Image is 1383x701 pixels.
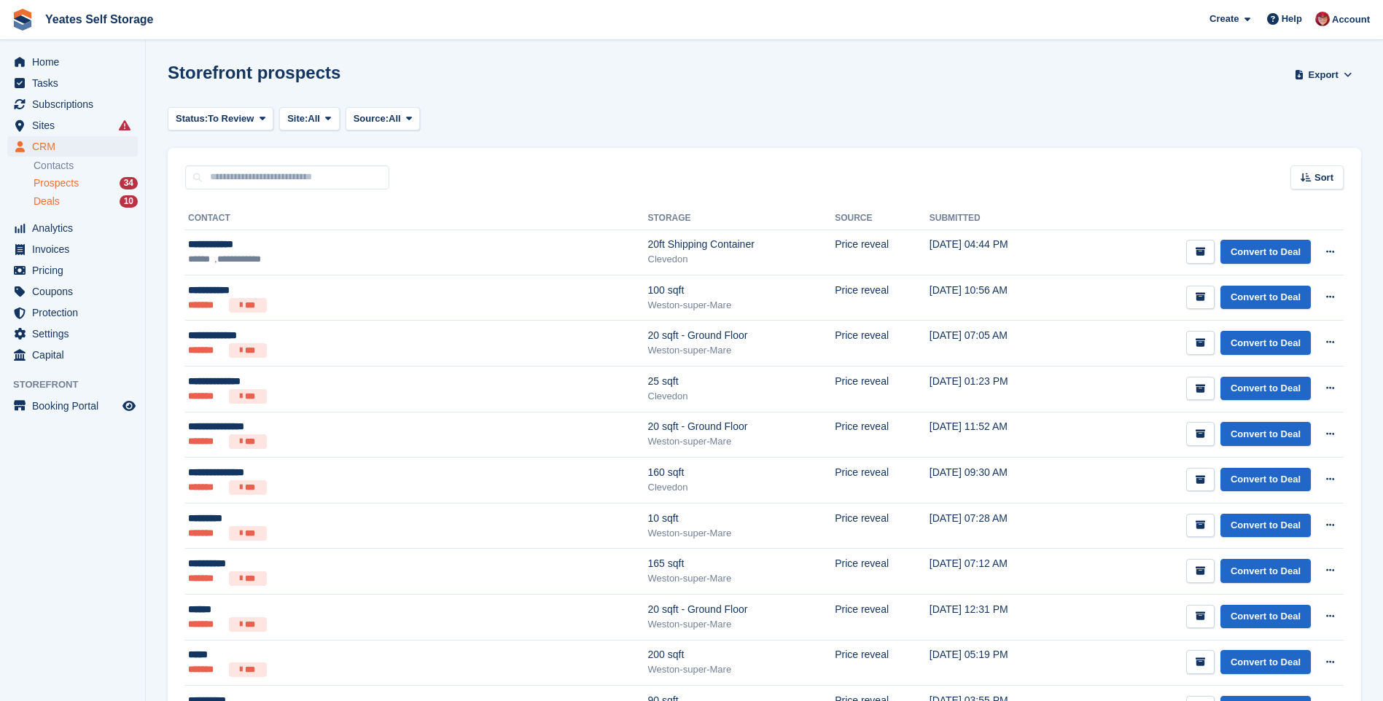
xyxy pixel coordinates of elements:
a: menu [7,73,138,93]
span: Settings [32,324,120,344]
div: Weston-super-Mare [648,526,835,541]
div: Weston-super-Mare [648,343,835,358]
td: Price reveal [835,458,930,504]
span: Tasks [32,73,120,93]
td: [DATE] 07:28 AM [930,503,1067,549]
a: menu [7,115,138,136]
a: Convert to Deal [1220,650,1311,674]
div: 20 sqft - Ground Floor [648,419,835,434]
td: [DATE] 12:31 PM [930,594,1067,640]
a: menu [7,396,138,416]
span: Analytics [32,218,120,238]
span: Booking Portal [32,396,120,416]
button: Site: All [279,107,340,131]
div: Weston-super-Mare [648,662,835,677]
div: 20ft Shipping Container [648,237,835,252]
td: [DATE] 11:52 AM [930,412,1067,458]
i: Smart entry sync failures have occurred [119,120,130,131]
a: Convert to Deal [1220,240,1311,264]
a: menu [7,260,138,281]
a: Prospects 34 [34,176,138,191]
div: Weston-super-Mare [648,571,835,586]
a: menu [7,302,138,323]
a: menu [7,239,138,259]
img: stora-icon-8386f47178a22dfd0bd8f6a31ec36ba5ce8667c1dd55bd0f319d3a0aa187defe.svg [12,9,34,31]
div: 100 sqft [648,283,835,298]
span: Coupons [32,281,120,302]
span: Site: [287,111,308,126]
div: 20 sqft - Ground Floor [648,602,835,617]
span: Account [1332,12,1370,27]
td: [DATE] 07:12 AM [930,549,1067,595]
div: 10 sqft [648,511,835,526]
div: 200 sqft [648,647,835,662]
span: All [389,111,401,126]
th: Contact [185,207,648,230]
span: Protection [32,302,120,323]
span: Prospects [34,176,79,190]
a: Contacts [34,159,138,173]
a: menu [7,52,138,72]
div: Weston-super-Mare [648,298,835,313]
td: Price reveal [835,230,930,275]
span: Storefront [13,377,145,392]
a: Yeates Self Storage [39,7,160,31]
a: menu [7,324,138,344]
th: Source [835,207,930,230]
span: Capital [32,345,120,365]
a: Convert to Deal [1220,468,1311,492]
span: Deals [34,195,60,208]
a: Convert to Deal [1220,605,1311,629]
span: Source: [354,111,389,126]
div: 160 sqft [648,465,835,480]
td: [DATE] 09:30 AM [930,458,1067,504]
a: Convert to Deal [1220,377,1311,401]
td: [DATE] 10:56 AM [930,275,1067,321]
div: 165 sqft [648,556,835,571]
span: Sites [32,115,120,136]
a: Convert to Deal [1220,286,1311,310]
div: 10 [120,195,138,208]
a: menu [7,281,138,302]
span: All [308,111,320,126]
span: Pricing [32,260,120,281]
img: Wendie Tanner [1315,12,1330,26]
a: menu [7,136,138,157]
div: Clevedon [648,480,835,495]
button: Source: All [346,107,421,131]
div: Clevedon [648,389,835,404]
td: Price reveal [835,321,930,367]
td: Price reveal [835,275,930,321]
td: [DATE] 01:23 PM [930,366,1067,412]
div: Clevedon [648,252,835,267]
div: 34 [120,177,138,189]
a: Convert to Deal [1220,422,1311,446]
a: Convert to Deal [1220,559,1311,583]
a: Preview store [120,397,138,415]
a: Convert to Deal [1220,331,1311,355]
td: Price reveal [835,366,930,412]
div: 20 sqft - Ground Floor [648,328,835,343]
button: Export [1291,63,1355,87]
a: menu [7,94,138,114]
th: Submitted [930,207,1067,230]
th: Storage [648,207,835,230]
a: Deals 10 [34,194,138,209]
td: Price reveal [835,412,930,458]
div: Weston-super-Mare [648,617,835,632]
span: Export [1309,68,1339,82]
span: To Review [208,111,254,126]
span: Home [32,52,120,72]
h1: Storefront prospects [168,63,340,82]
td: [DATE] 07:05 AM [930,321,1067,367]
a: menu [7,218,138,238]
a: menu [7,345,138,365]
span: Sort [1314,171,1333,185]
div: 25 sqft [648,374,835,389]
span: Help [1282,12,1302,26]
td: [DATE] 04:44 PM [930,230,1067,275]
td: Price reveal [835,549,930,595]
td: Price reveal [835,503,930,549]
span: Subscriptions [32,94,120,114]
td: Price reveal [835,594,930,640]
